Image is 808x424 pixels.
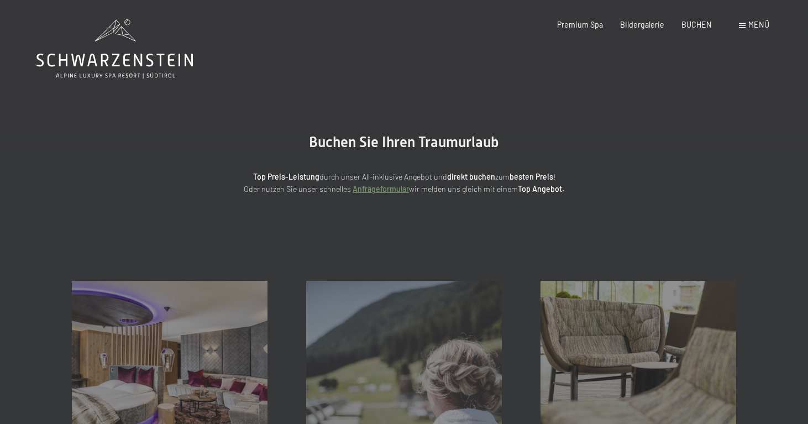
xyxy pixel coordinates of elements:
strong: Top Preis-Leistung [253,172,319,181]
span: Buchen Sie Ihren Traumurlaub [309,134,499,150]
strong: Top Angebot. [518,184,564,193]
strong: direkt buchen [447,172,495,181]
span: Menü [748,20,769,29]
a: Bildergalerie [620,20,664,29]
a: Anfrageformular [353,184,409,193]
a: BUCHEN [681,20,712,29]
strong: besten Preis [510,172,553,181]
a: Premium Spa [557,20,603,29]
p: durch unser All-inklusive Angebot und zum ! Oder nutzen Sie unser schnelles wir melden uns gleich... [161,171,647,196]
